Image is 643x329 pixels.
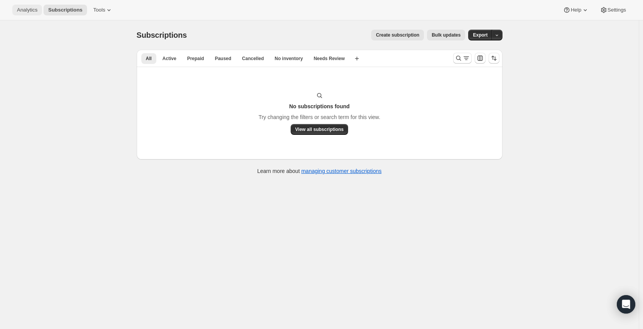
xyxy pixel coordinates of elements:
a: managing customer subscriptions [301,168,382,174]
div: Open Intercom Messenger [617,295,635,314]
span: Create subscription [376,32,419,38]
button: Sort the results [489,53,499,64]
span: Bulk updates [432,32,460,38]
span: Tools [93,7,105,13]
button: Search and filter results [453,53,472,64]
button: Subscriptions [44,5,87,15]
span: View all subscriptions [295,126,344,133]
button: Settings [595,5,631,15]
span: Subscriptions [48,7,82,13]
span: Help [571,7,581,13]
button: Tools [89,5,117,15]
span: Needs Review [314,55,345,62]
span: Cancelled [242,55,264,62]
button: View all subscriptions [291,124,348,135]
button: Help [558,5,593,15]
p: Learn more about [257,167,382,175]
button: Create new view [351,53,363,64]
span: Subscriptions [137,31,187,39]
span: Prepaid [187,55,204,62]
p: Try changing the filters or search term for this view. [258,113,380,121]
h3: No subscriptions found [289,102,350,110]
span: Settings [608,7,626,13]
button: Customize table column order and visibility [475,53,486,64]
span: Analytics [17,7,37,13]
button: Bulk updates [427,30,465,40]
span: No inventory [275,55,303,62]
span: Export [473,32,487,38]
span: Active [162,55,176,62]
span: Paused [215,55,231,62]
span: All [146,55,152,62]
button: Export [468,30,492,40]
button: Create subscription [371,30,424,40]
button: Analytics [12,5,42,15]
